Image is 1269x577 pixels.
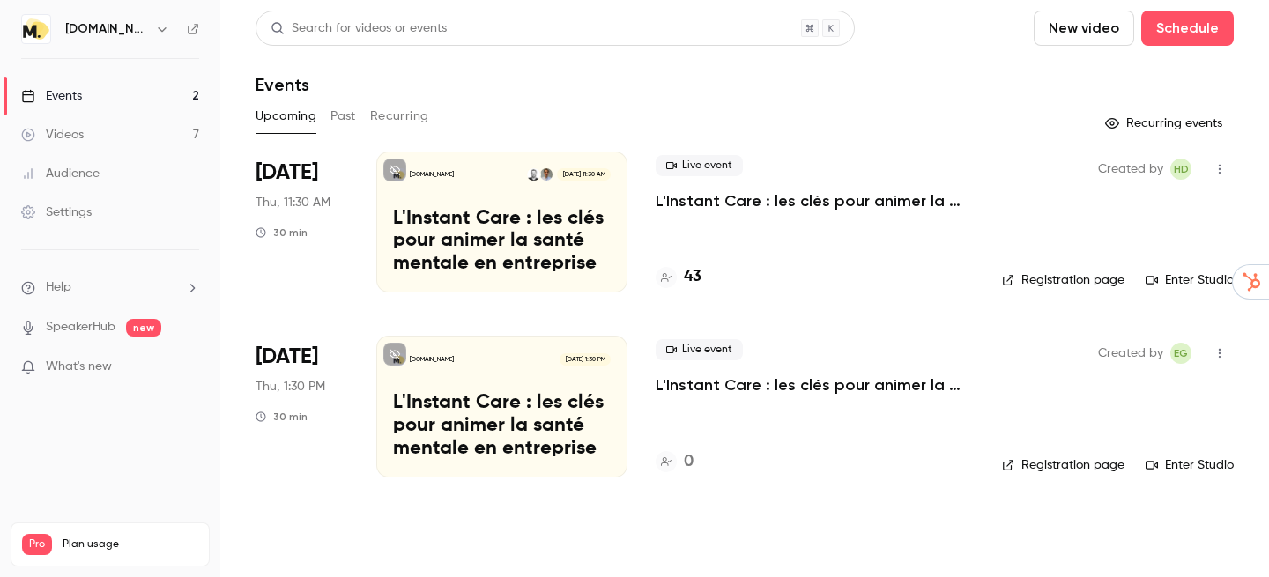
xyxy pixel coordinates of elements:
[256,378,325,396] span: Thu, 1:30 PM
[393,208,611,276] p: L'Instant Care : les clés pour animer la santé mentale en entreprise
[1174,159,1189,180] span: HD
[1002,456,1124,474] a: Registration page
[46,318,115,337] a: SpeakerHub
[370,102,429,130] button: Recurring
[46,278,71,297] span: Help
[557,168,610,181] span: [DATE] 11:30 AM
[684,265,701,289] h4: 43
[1146,271,1234,289] a: Enter Studio
[527,168,539,181] img: Emile Garnier
[46,358,112,376] span: What's new
[21,203,92,221] div: Settings
[1146,456,1234,474] a: Enter Studio
[256,226,308,240] div: 30 min
[63,537,198,551] span: Plan usage
[256,410,308,424] div: 30 min
[656,265,701,289] a: 43
[21,87,82,105] div: Events
[21,126,84,144] div: Videos
[1170,343,1191,364] span: Emile Garnier
[330,102,356,130] button: Past
[256,336,348,477] div: Nov 27 Thu, 1:30 PM (Europe/Paris)
[656,450,694,474] a: 0
[126,319,161,337] span: new
[393,392,611,460] p: L'Instant Care : les clés pour animer la santé mentale en entreprise
[256,159,318,187] span: [DATE]
[21,278,199,297] li: help-dropdown-opener
[410,170,454,179] p: [DOMAIN_NAME]
[656,155,743,176] span: Live event
[684,450,694,474] h4: 0
[1141,11,1234,46] button: Schedule
[1034,11,1134,46] button: New video
[656,339,743,360] span: Live event
[540,168,553,181] img: Hugo Viguier
[376,152,627,292] a: L'Instant Care : les clés pour animer la santé mentale en entreprise[DOMAIN_NAME]Hugo ViguierEmil...
[271,19,447,38] div: Search for videos or events
[1098,159,1163,180] span: Created by
[1098,343,1163,364] span: Created by
[178,359,199,375] iframe: Noticeable Trigger
[376,336,627,477] a: L'Instant Care : les clés pour animer la santé mentale en entreprise[DOMAIN_NAME][DATE] 1:30 PML'...
[256,74,309,95] h1: Events
[256,152,348,292] div: Sep 18 Thu, 11:30 AM (Europe/Paris)
[1097,109,1234,137] button: Recurring events
[1174,343,1188,364] span: EG
[22,15,50,43] img: moka.care
[560,353,610,366] span: [DATE] 1:30 PM
[65,20,148,38] h6: [DOMAIN_NAME]
[256,194,330,211] span: Thu, 11:30 AM
[256,343,318,371] span: [DATE]
[21,165,100,182] div: Audience
[1002,271,1124,289] a: Registration page
[22,534,52,555] span: Pro
[410,355,454,364] p: [DOMAIN_NAME]
[1170,159,1191,180] span: Héloïse Delecroix
[656,374,974,396] a: L'Instant Care : les clés pour animer la santé mentale en entreprise
[256,102,316,130] button: Upcoming
[656,190,974,211] a: L'Instant Care : les clés pour animer la santé mentale en entreprise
